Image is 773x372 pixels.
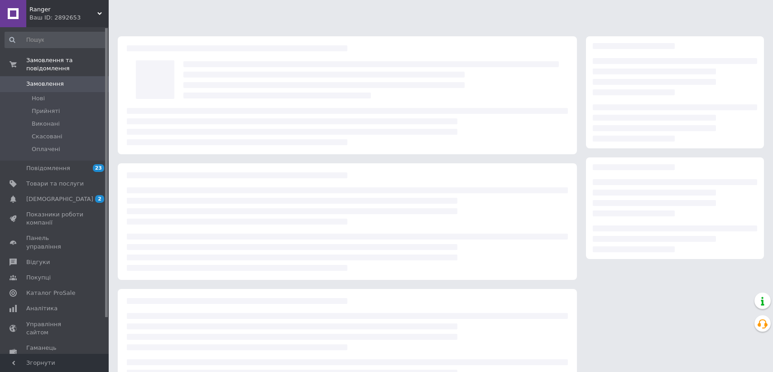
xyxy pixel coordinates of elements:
span: Нові [32,94,45,103]
span: Каталог ProSale [26,289,75,297]
span: Відгуки [26,258,50,266]
span: 2 [95,195,104,203]
span: Товари та послуги [26,180,84,188]
span: [DEMOGRAPHIC_DATA] [26,195,93,203]
span: Покупці [26,274,51,282]
input: Пошук [5,32,106,48]
span: 23 [93,164,104,172]
span: Скасовані [32,132,62,141]
span: Панель управління [26,234,84,250]
span: Замовлення [26,80,64,88]
span: Оплачені [32,145,60,153]
span: Виконані [32,120,60,128]
span: Аналітика [26,304,58,313]
span: Повідомлення [26,164,70,172]
span: Гаманець компанії [26,344,84,360]
div: Ваш ID: 2892653 [29,14,109,22]
span: Ranger [29,5,97,14]
span: Показники роботи компанії [26,210,84,227]
span: Прийняті [32,107,60,115]
span: Замовлення та повідомлення [26,56,109,73]
span: Управління сайтом [26,320,84,337]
